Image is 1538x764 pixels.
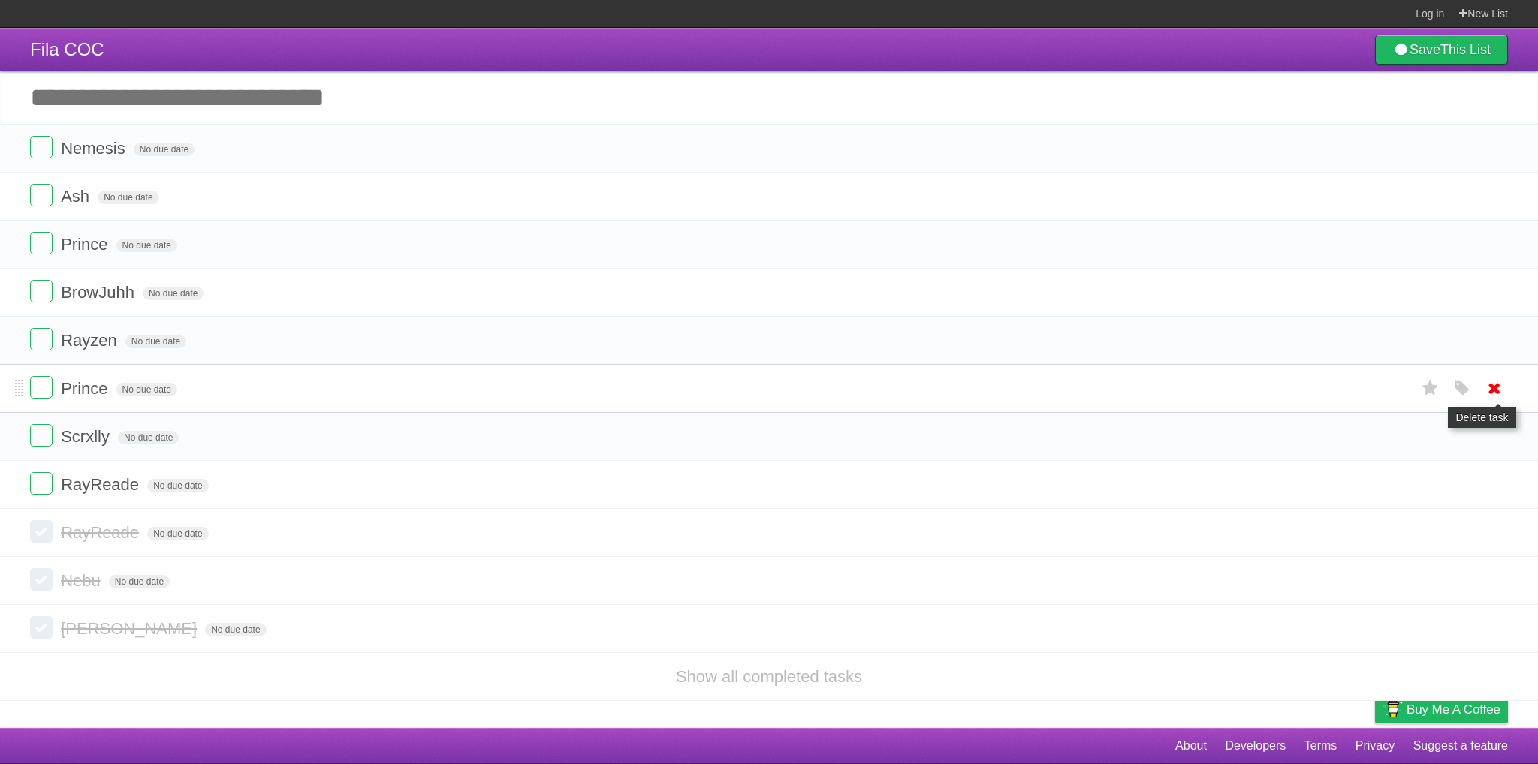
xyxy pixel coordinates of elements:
a: Developers [1225,732,1286,760]
span: Nebu [61,571,104,590]
a: Buy me a coffee [1375,696,1508,723]
a: About [1175,732,1207,760]
span: No due date [116,239,177,252]
label: Done [30,520,53,543]
span: Fila COC [30,39,104,59]
span: No due date [98,191,158,204]
span: No due date [125,335,186,348]
label: Done [30,184,53,206]
span: Rayzen [61,331,121,350]
span: BrowJuhh [61,283,138,302]
a: SaveThis List [1375,35,1508,65]
label: Done [30,424,53,447]
label: Done [30,136,53,158]
span: Prince [61,379,111,398]
b: This List [1440,42,1491,57]
label: Done [30,616,53,639]
span: No due date [205,623,266,636]
label: Done [30,328,53,350]
span: Ash [61,187,93,206]
span: No due date [147,527,208,540]
label: Done [30,472,53,495]
span: No due date [143,287,204,300]
span: Scrxlly [61,427,113,446]
span: Nemesis [61,139,129,158]
span: No due date [147,479,208,492]
a: Privacy [1356,732,1395,760]
a: Suggest a feature [1413,732,1508,760]
label: Done [30,280,53,302]
span: No due date [118,431,179,444]
label: Done [30,376,53,399]
span: Prince [61,235,111,254]
label: Done [30,568,53,591]
span: [PERSON_NAME] [61,619,201,638]
span: No due date [134,143,195,156]
label: Done [30,232,53,254]
span: RayReade [61,523,143,542]
span: Buy me a coffee [1407,696,1500,723]
a: Show all completed tasks [676,667,862,686]
img: Buy me a coffee [1383,696,1403,722]
label: Star task [1416,376,1445,401]
span: RayReade [61,475,143,494]
span: No due date [109,575,170,588]
span: No due date [116,383,177,396]
a: Terms [1304,732,1337,760]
